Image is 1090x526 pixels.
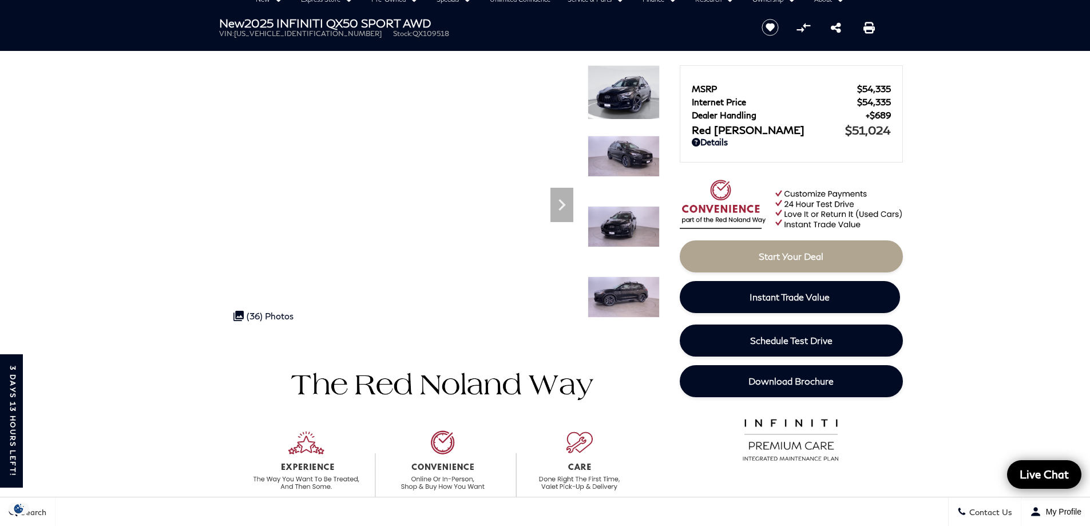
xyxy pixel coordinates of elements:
span: Dealer Handling [692,110,866,120]
a: Red [PERSON_NAME] $51,024 [692,123,891,137]
span: $689 [866,110,891,120]
span: $54,335 [857,97,891,107]
a: Live Chat [1007,460,1081,489]
section: Click to Open Cookie Consent Modal [6,503,32,515]
a: Share this New 2025 INFINITI QX50 SPORT AWD [831,21,841,34]
iframe: Interactive Walkaround/Photo gallery of the vehicle/product [219,65,579,335]
div: Next [550,188,573,222]
button: Save vehicle [758,18,783,37]
span: Internet Price [692,97,857,107]
span: $51,024 [845,123,891,137]
span: [US_VEHICLE_IDENTIFICATION_NUMBER] [234,29,382,38]
h1: 2025 INFINITI QX50 SPORT AWD [219,17,743,29]
div: (36) Photos [228,305,299,327]
span: MSRP [692,84,857,94]
span: Start Your Deal [759,251,823,262]
span: My Profile [1041,507,1081,516]
span: Download Brochure [748,375,834,386]
img: New 2025 BLACK OBSIDIAN INFINITI SPORT AWD image 3 [588,206,660,247]
span: VIN: [219,29,234,38]
a: Start Your Deal [680,240,903,272]
a: Download Brochure [680,365,903,397]
a: Internet Price $54,335 [692,97,891,107]
span: Red [PERSON_NAME] [692,124,845,136]
span: Instant Trade Value [750,291,830,302]
strong: New [219,16,244,30]
span: Stock: [393,29,413,38]
img: New 2025 BLACK OBSIDIAN INFINITI SPORT AWD image 2 [588,136,660,177]
button: Compare Vehicle [795,19,812,36]
a: Schedule Test Drive [680,325,903,357]
a: Details [692,137,891,147]
a: Print this New 2025 INFINITI QX50 SPORT AWD [863,21,875,34]
span: Schedule Test Drive [750,335,833,346]
img: infinitipremiumcare.png [735,416,847,462]
span: QX109518 [413,29,449,38]
img: New 2025 BLACK OBSIDIAN INFINITI SPORT AWD image 4 [588,276,660,318]
span: Contact Us [966,507,1012,517]
a: Instant Trade Value [680,281,900,313]
img: New 2025 BLACK OBSIDIAN INFINITI SPORT AWD image 1 [588,65,660,120]
button: Open user profile menu [1021,497,1090,526]
span: $54,335 [857,84,891,94]
img: Opt-Out Icon [6,503,32,515]
span: Live Chat [1014,467,1075,481]
a: MSRP $54,335 [692,84,891,94]
a: Dealer Handling $689 [692,110,891,120]
span: Search [18,507,46,517]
